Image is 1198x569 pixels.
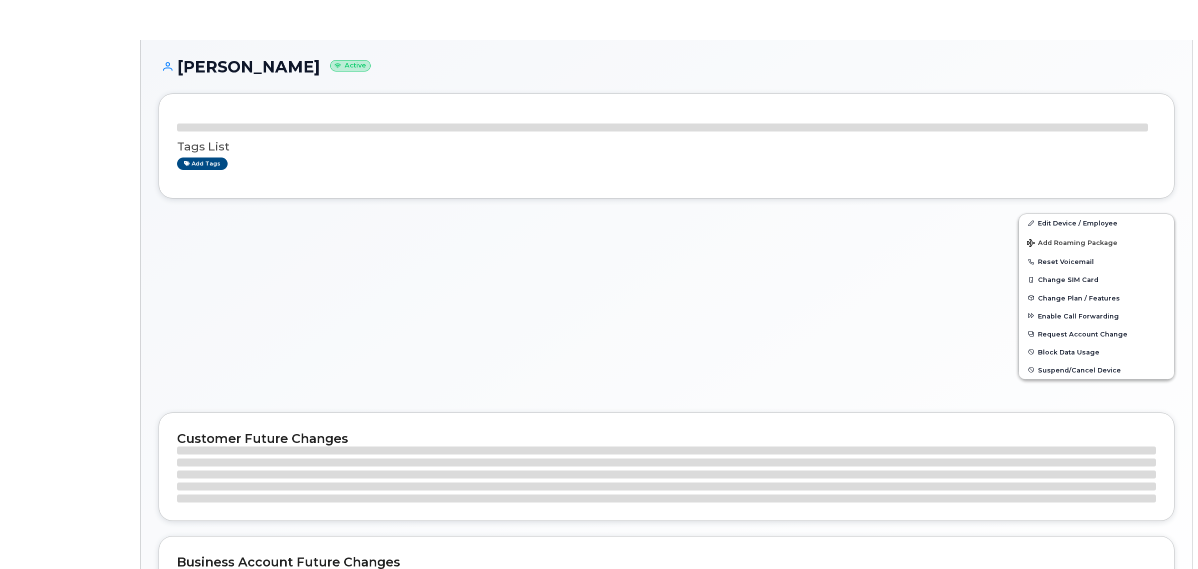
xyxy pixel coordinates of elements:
[159,58,1174,75] h1: [PERSON_NAME]
[330,60,371,71] small: Active
[1019,307,1174,325] button: Enable Call Forwarding
[1019,289,1174,307] button: Change Plan / Features
[1019,252,1174,270] button: Reset Voicemail
[1019,270,1174,288] button: Change SIM Card
[1027,239,1117,248] span: Add Roaming Package
[1038,294,1120,301] span: Change Plan / Features
[1038,312,1119,319] span: Enable Call Forwarding
[1019,325,1174,343] button: Request Account Change
[1019,232,1174,252] button: Add Roaming Package
[177,431,1156,446] h2: Customer Future Changes
[177,157,228,170] a: Add tags
[1019,343,1174,361] button: Block Data Usage
[1038,366,1121,373] span: Suspend/Cancel Device
[177,140,1156,153] h3: Tags List
[1019,214,1174,232] a: Edit Device / Employee
[1019,361,1174,379] button: Suspend/Cancel Device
